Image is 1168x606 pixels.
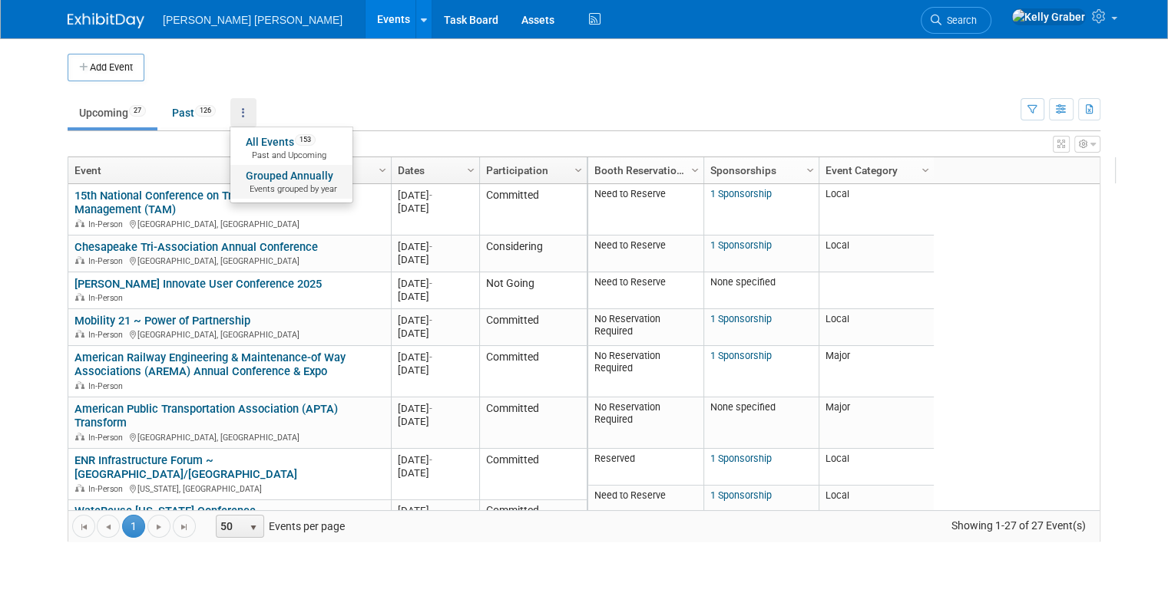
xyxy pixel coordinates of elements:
img: In-Person Event [75,293,84,301]
span: In-Person [88,484,127,494]
span: Go to the last page [178,521,190,533]
a: Dates [398,157,469,183]
td: Not Going [479,272,587,309]
span: In-Person [88,330,127,340]
a: 1 Sponsorship [710,489,772,501]
a: WateReuse [US_STATE] Conference [74,504,256,518]
span: [PERSON_NAME] [PERSON_NAME] [163,14,342,26]
a: 1 Sponsorship [710,188,772,199]
td: Local [819,309,934,346]
span: 50 [217,515,243,537]
div: [DATE] [398,351,472,364]
div: [US_STATE], [GEOGRAPHIC_DATA] [74,482,384,495]
td: Need to Reserve [588,184,703,235]
span: Column Settings [572,164,584,176]
img: In-Person Event [75,484,84,492]
a: Column Settings [918,157,935,180]
img: ExhibitDay [68,13,144,28]
td: Need to Reserve [588,235,703,272]
span: Events grouped by year [246,183,337,196]
img: In-Person Event [75,330,84,338]
span: Go to the previous page [102,521,114,533]
a: 1 Sponsorship [710,239,772,251]
td: Considering [479,235,587,272]
td: Committed [479,449,587,500]
div: [DATE] [398,327,472,340]
span: Column Settings [919,164,931,176]
a: Grouped AnnuallyEvents grouped by year [230,165,352,199]
td: Major [819,397,934,449]
a: 15th National Conference on Transportation Asset Management (TAM) [74,189,329,217]
span: Go to the first page [78,521,90,533]
td: Committed [479,309,587,346]
td: Need to Reserve [588,486,703,522]
td: Local [819,486,934,522]
span: - [429,454,432,466]
td: Local [819,184,934,235]
div: [GEOGRAPHIC_DATA], [GEOGRAPHIC_DATA] [74,217,384,230]
a: 1 Sponsorship [710,453,772,464]
td: No Reservation Required [588,397,703,449]
span: 27 [129,105,146,117]
a: Sponsorships [710,157,809,183]
a: Booth Reservation Status [594,157,693,183]
span: Search [941,15,977,26]
span: In-Person [88,433,127,443]
div: [DATE] [398,466,472,479]
a: Chesapeake Tri-Association Annual Conference [74,240,318,254]
span: select [247,522,260,534]
span: In-Person [88,219,127,229]
a: Mobility 21 ~ Power of Partnership [74,314,250,328]
span: None specified [710,276,776,288]
td: No Reservation Required [588,309,703,346]
a: Go to the last page [173,515,196,538]
span: - [429,241,432,252]
a: All Events153 Past and Upcoming [230,131,352,165]
div: [DATE] [398,364,472,377]
span: Events per page [197,515,360,538]
span: - [429,403,432,414]
td: Local [819,449,934,486]
a: [PERSON_NAME] Innovate User Conference 2025 [74,277,322,291]
button: Add Event [68,54,144,81]
td: Committed [479,184,587,235]
a: Search [921,7,991,34]
span: 153 [295,134,316,146]
span: - [429,189,432,201]
a: 1 Sponsorship [710,313,772,324]
span: Column Settings [376,164,389,176]
div: [GEOGRAPHIC_DATA], [GEOGRAPHIC_DATA] [74,430,384,443]
span: - [429,278,432,289]
div: [GEOGRAPHIC_DATA], [GEOGRAPHIC_DATA] [74,328,384,341]
a: Column Settings [687,157,704,180]
span: 126 [195,105,216,117]
td: Committed [479,500,587,537]
span: In-Person [88,381,127,391]
span: None specified [710,401,776,413]
a: Column Settings [571,157,587,180]
a: Past126 [160,98,227,127]
span: Column Settings [465,164,477,176]
span: Past and Upcoming [246,150,337,162]
a: Participation [486,157,577,183]
div: [DATE] [398,189,472,202]
td: No Reservation Required [588,346,703,397]
div: [GEOGRAPHIC_DATA], [GEOGRAPHIC_DATA] [74,254,384,267]
span: 1 [122,515,145,538]
div: [DATE] [398,240,472,253]
a: Column Settings [463,157,480,180]
img: In-Person Event [75,433,84,440]
td: Reserved [588,449,703,486]
a: Column Settings [802,157,819,180]
a: Column Settings [375,157,392,180]
span: Showing 1-27 of 27 Event(s) [937,515,1100,536]
span: - [429,351,432,363]
td: Major [819,346,934,397]
span: - [429,315,432,326]
div: [DATE] [398,504,472,517]
div: [DATE] [398,277,472,290]
span: In-Person [88,293,127,303]
a: Upcoming27 [68,98,157,127]
a: ENR Infrastructure Forum ~ [GEOGRAPHIC_DATA]/[GEOGRAPHIC_DATA] [74,453,297,482]
div: [DATE] [398,453,472,466]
